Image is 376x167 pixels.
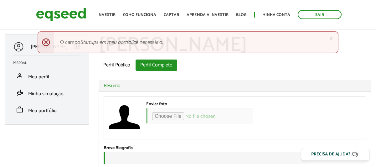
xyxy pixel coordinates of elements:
a: Minha conta [262,13,290,17]
a: Perfil Público [99,60,135,71]
span: Meu perfil [28,73,49,81]
li: Meu portfólio [8,101,86,118]
a: finance_modeMinha simulação [13,89,81,97]
a: Captar [164,13,179,17]
h2: Pessoal [13,61,86,65]
li: Minha simulação [8,84,86,101]
span: Meu portfólio [28,107,57,115]
label: Enviar foto [146,102,167,107]
span: Minha simulação [28,90,64,98]
em: Startups em meu portfolio [80,38,136,47]
a: Resumo [104,83,366,88]
a: Investir [97,13,116,17]
img: Foto de Anderson de Azevedo Lopes Assumpção [109,102,140,133]
img: EqSeed [36,6,86,23]
span: work [16,106,23,113]
label: Breve Biografia [104,146,133,150]
li: Meu perfil [8,67,86,84]
a: Como funciona [123,13,156,17]
a: Perfil Completo [136,60,177,71]
a: Ver perfil do usuário. [109,102,140,133]
a: × [329,35,333,42]
a: workMeu portfólio [13,106,81,113]
span: person [16,72,23,80]
div: O campo é necessário. [38,31,338,53]
a: Aprenda a investir [187,13,229,17]
p: [PERSON_NAME] [31,44,68,50]
a: personMeu perfil [13,72,81,80]
a: Sair [298,10,342,19]
a: Blog [236,13,246,17]
span: finance_mode [16,89,23,97]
